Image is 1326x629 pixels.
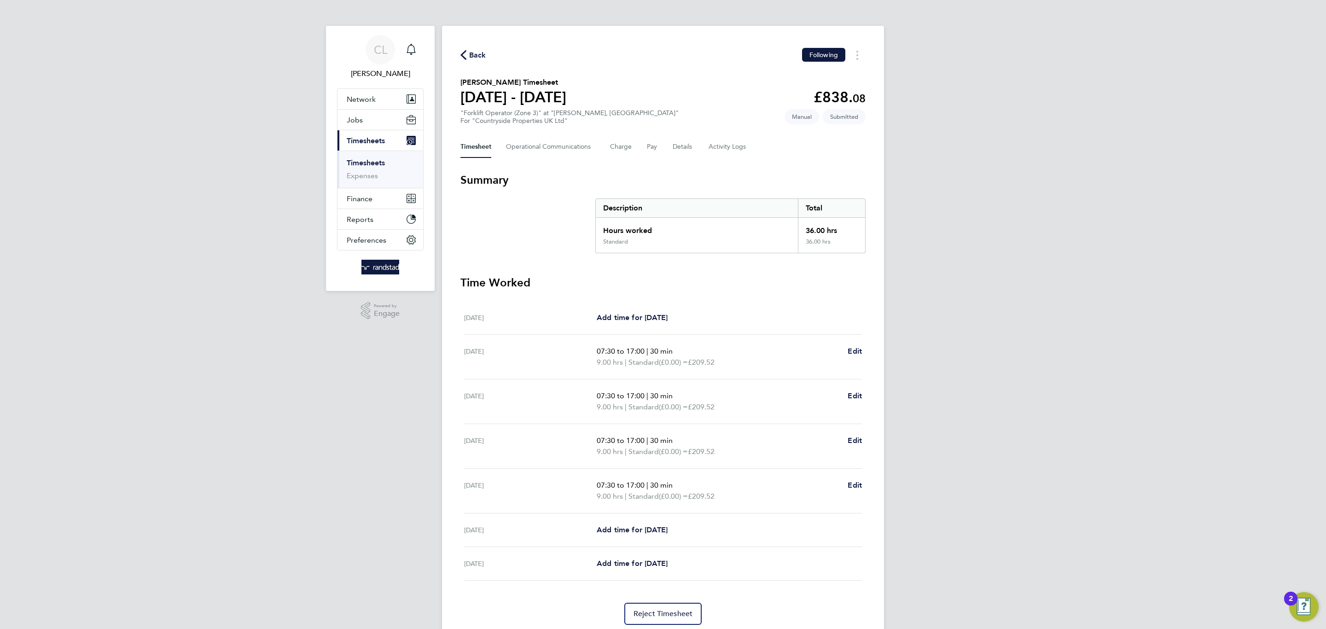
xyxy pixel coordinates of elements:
button: Timesheets [337,130,423,151]
span: £209.52 [688,447,715,456]
div: Total [798,199,865,217]
a: Add time for [DATE] [597,524,668,536]
span: Back [469,50,486,61]
span: 07:30 to 17:00 [597,391,645,400]
span: 30 min [650,391,673,400]
button: Network [337,89,423,109]
span: (£0.00) = [659,447,688,456]
button: Jobs [337,110,423,130]
a: Timesheets [347,158,385,167]
span: £209.52 [688,492,715,501]
div: Summary [595,198,866,253]
span: Preferences [347,236,386,245]
span: Add time for [DATE] [597,525,668,534]
span: Timesheets [347,136,385,145]
button: Open Resource Center, 2 new notifications [1289,592,1319,622]
span: 30 min [650,347,673,355]
span: | [646,347,648,355]
button: Operational Communications [506,136,595,158]
button: Charge [610,136,632,158]
h2: [PERSON_NAME] Timesheet [460,77,566,88]
div: Timesheets [337,151,423,188]
button: Reports [337,209,423,229]
span: | [625,447,627,456]
div: "Forklift Operator (Zone 3)" at "[PERSON_NAME], [GEOGRAPHIC_DATA]" [460,109,679,125]
span: Jobs [347,116,363,124]
div: 2 [1289,599,1293,611]
div: [DATE] [464,480,597,502]
a: Edit [848,480,862,491]
nav: Main navigation [326,26,435,291]
span: 9.00 hrs [597,358,623,367]
span: 9.00 hrs [597,447,623,456]
button: Details [673,136,694,158]
span: Standard [628,491,659,502]
button: Preferences [337,230,423,250]
h3: Time Worked [460,275,866,290]
a: Edit [848,435,862,446]
span: Edit [848,436,862,445]
span: Engage [374,310,400,318]
span: Reject Timesheet [634,609,693,618]
span: | [625,358,627,367]
span: (£0.00) = [659,492,688,501]
div: Standard [603,238,628,245]
span: | [646,481,648,489]
span: £209.52 [688,358,715,367]
a: Powered byEngage [361,302,400,320]
span: 9.00 hrs [597,402,623,411]
img: randstad-logo-retina.png [361,260,400,274]
span: | [625,402,627,411]
div: [DATE] [464,558,597,569]
button: Pay [647,136,658,158]
a: Go to home page [337,260,424,274]
span: This timesheet was manually created. [785,109,819,124]
span: Network [347,95,376,104]
span: 30 min [650,481,673,489]
span: (£0.00) = [659,402,688,411]
div: [DATE] [464,524,597,536]
span: Following [809,51,838,59]
a: Add time for [DATE] [597,558,668,569]
span: Edit [848,481,862,489]
div: 36.00 hrs [798,218,865,238]
span: (£0.00) = [659,358,688,367]
span: Standard [628,402,659,413]
span: 07:30 to 17:00 [597,436,645,445]
span: Standard [628,446,659,457]
section: Timesheet [460,173,866,625]
div: [DATE] [464,346,597,368]
span: | [625,492,627,501]
span: £209.52 [688,402,715,411]
button: Activity Logs [709,136,747,158]
span: 9.00 hrs [597,492,623,501]
span: Reports [347,215,373,224]
div: Hours worked [596,218,798,238]
h3: Summary [460,173,866,187]
span: Finance [347,194,372,203]
span: Edit [848,347,862,355]
span: Charlotte Lockeridge [337,68,424,79]
span: 30 min [650,436,673,445]
div: 36.00 hrs [798,238,865,253]
span: Edit [848,391,862,400]
a: CL[PERSON_NAME] [337,35,424,79]
span: Standard [628,357,659,368]
div: Description [596,199,798,217]
div: For "Countryside Properties UK Ltd" [460,117,679,125]
span: | [646,436,648,445]
div: [DATE] [464,390,597,413]
span: This timesheet is Submitted. [823,109,866,124]
app-decimal: £838. [814,88,866,106]
span: Add time for [DATE] [597,313,668,322]
a: Add time for [DATE] [597,312,668,323]
span: CL [374,44,387,56]
button: Timesheets Menu [849,48,866,62]
button: Back [460,49,486,61]
a: Edit [848,390,862,402]
span: 07:30 to 17:00 [597,347,645,355]
div: [DATE] [464,312,597,323]
div: [DATE] [464,435,597,457]
h1: [DATE] - [DATE] [460,88,566,106]
button: Timesheet [460,136,491,158]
